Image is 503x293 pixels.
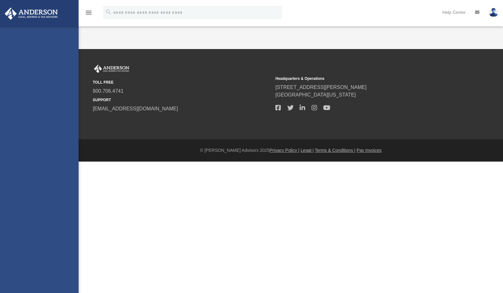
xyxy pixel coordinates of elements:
a: [GEOGRAPHIC_DATA][US_STATE] [275,92,356,97]
i: menu [85,9,92,16]
a: Pay Invoices [357,148,381,153]
img: Anderson Advisors Platinum Portal [3,8,60,20]
a: Legal | [301,148,314,153]
img: Anderson Advisors Platinum Portal [93,65,130,73]
a: menu [85,12,92,16]
a: Terms & Conditions | [315,148,356,153]
a: [EMAIL_ADDRESS][DOMAIN_NAME] [93,106,178,111]
div: © [PERSON_NAME] Advisors 2025 [79,147,503,154]
a: 800.706.4741 [93,88,124,94]
small: Headquarters & Operations [275,76,454,81]
i: search [105,8,112,15]
a: Privacy Policy | [270,148,300,153]
small: TOLL FREE [93,80,271,85]
small: SUPPORT [93,97,271,103]
img: User Pic [489,8,498,17]
a: [STREET_ADDRESS][PERSON_NAME] [275,85,367,90]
